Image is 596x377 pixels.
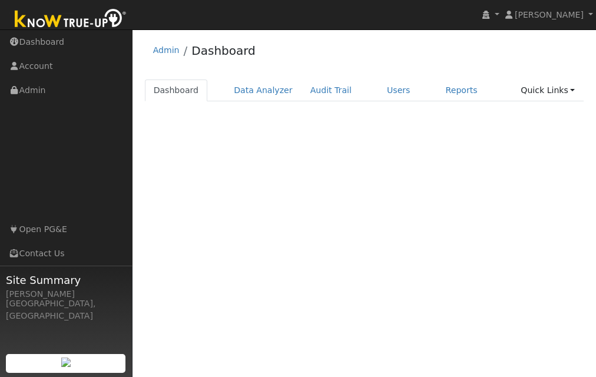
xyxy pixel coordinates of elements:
[6,272,126,288] span: Site Summary
[302,80,360,101] a: Audit Trail
[191,44,256,58] a: Dashboard
[153,45,180,55] a: Admin
[512,80,584,101] a: Quick Links
[225,80,302,101] a: Data Analyzer
[145,80,208,101] a: Dashboard
[378,80,419,101] a: Users
[6,297,126,322] div: [GEOGRAPHIC_DATA], [GEOGRAPHIC_DATA]
[9,6,133,33] img: Know True-Up
[61,358,71,367] img: retrieve
[437,80,486,101] a: Reports
[6,288,126,300] div: [PERSON_NAME]
[515,10,584,19] span: [PERSON_NAME]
